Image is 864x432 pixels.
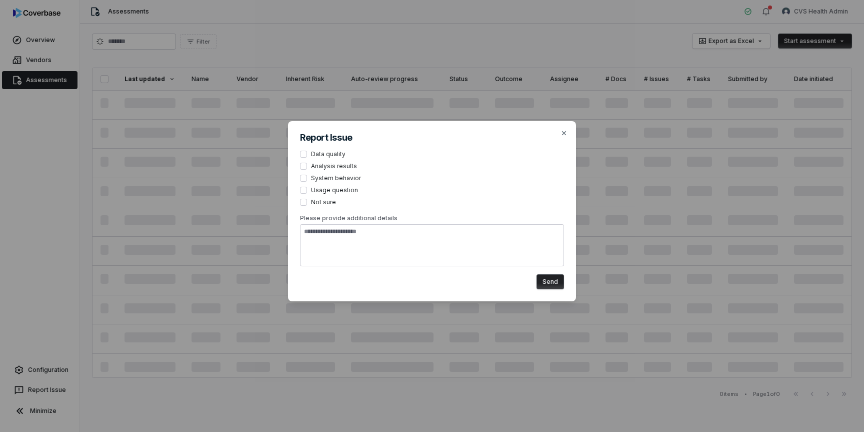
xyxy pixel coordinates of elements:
button: Analysis results [300,163,307,170]
span: Data quality [311,150,345,158]
span: Not sure [311,198,336,206]
button: Data quality [300,151,307,158]
span: Analysis results [311,162,357,170]
button: System behavior [300,175,307,182]
span: System behavior [311,174,361,182]
button: Send [536,274,564,289]
button: Usage question [300,187,307,194]
span: Usage question [311,186,358,194]
button: Not sure [300,199,307,206]
label: Please provide additional details [300,214,564,222]
h2: Report Issue [300,133,564,142]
